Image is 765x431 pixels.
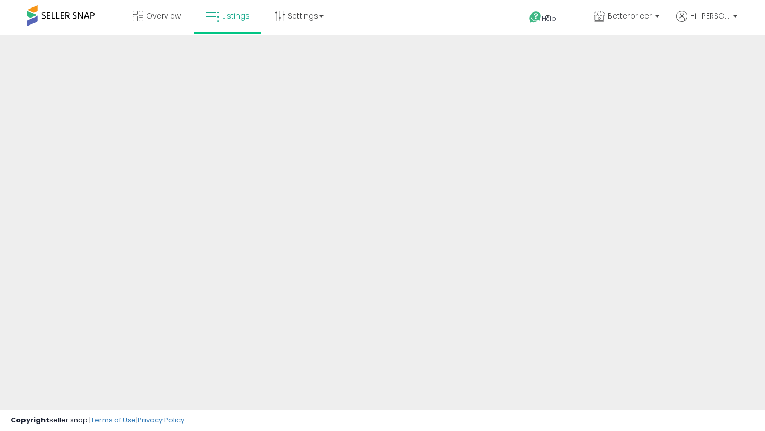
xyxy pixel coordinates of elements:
a: Hi [PERSON_NAME] [676,11,737,35]
span: Betterpricer [608,11,652,21]
a: Privacy Policy [138,415,184,425]
strong: Copyright [11,415,49,425]
span: Listings [222,11,250,21]
a: Help [521,3,577,35]
i: Get Help [529,11,542,24]
span: Help [542,14,556,23]
a: Terms of Use [91,415,136,425]
span: Overview [146,11,181,21]
span: Hi [PERSON_NAME] [690,11,730,21]
div: seller snap | | [11,416,184,426]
